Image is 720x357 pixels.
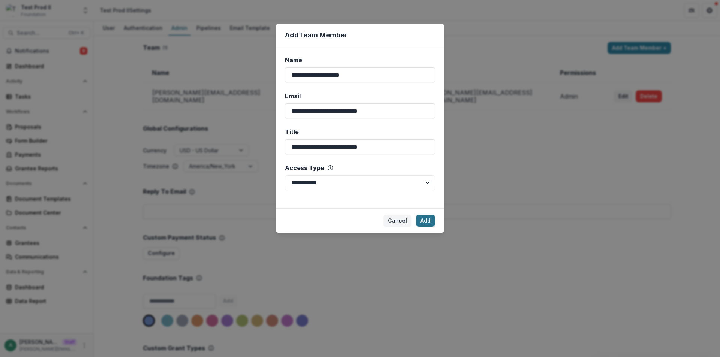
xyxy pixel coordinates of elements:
span: Title [285,127,299,136]
span: Access Type [285,163,324,172]
span: Name [285,55,302,64]
header: Add Team Member [276,24,444,46]
button: Cancel [383,215,411,227]
span: Email [285,91,301,100]
button: Add [416,215,435,227]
